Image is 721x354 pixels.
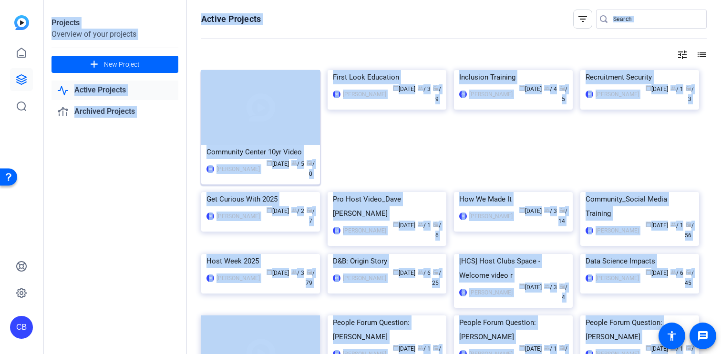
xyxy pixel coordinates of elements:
[519,208,542,214] span: [DATE]
[267,160,272,166] span: calendar_today
[393,269,399,275] span: calendar_today
[393,345,399,351] span: calendar_today
[206,165,214,173] div: EG
[307,208,315,224] span: / 7
[206,254,315,268] div: Host Week 2025
[206,212,214,220] div: SE
[646,345,668,352] span: [DATE]
[333,227,340,234] div: CB
[559,86,567,102] span: / 5
[686,222,691,227] span: radio
[459,91,467,98] div: CB
[267,269,272,275] span: calendar_today
[267,208,289,214] span: [DATE]
[201,13,261,25] h1: Active Projects
[586,91,593,98] div: PK
[544,207,550,213] span: group
[646,86,668,92] span: [DATE]
[206,192,315,206] div: Get Curious With 2025
[613,13,699,25] input: Search
[670,270,683,276] span: / 6
[559,85,565,91] span: radio
[433,85,439,91] span: radio
[291,207,297,213] span: group
[306,270,315,286] span: / 79
[686,345,691,351] span: radio
[586,192,694,221] div: Community_Social Media Training
[393,222,415,229] span: [DATE]
[393,270,415,276] span: [DATE]
[10,316,33,339] div: CB
[459,212,467,220] div: SE
[586,227,593,234] div: CB
[307,160,312,166] span: radio
[646,222,651,227] span: calendar_today
[646,345,651,351] span: calendar_today
[291,269,297,275] span: group
[216,212,260,221] div: [PERSON_NAME]
[586,254,694,268] div: Data Science Impacts
[677,49,688,61] mat-icon: tune
[307,269,312,275] span: radio
[216,273,260,283] div: [PERSON_NAME]
[559,283,565,289] span: radio
[418,222,423,227] span: group
[544,86,557,92] span: / 4
[433,345,439,351] span: radio
[216,164,260,174] div: [PERSON_NAME]
[519,283,525,289] span: calendar_today
[418,85,423,91] span: group
[51,29,178,40] div: Overview of your projects
[459,192,567,206] div: How We Made It
[307,207,312,213] span: radio
[291,270,304,276] span: / 3
[459,289,467,296] div: CB
[685,270,694,286] span: / 45
[343,90,386,99] div: [PERSON_NAME]
[544,284,557,291] span: / 3
[519,207,525,213] span: calendar_today
[646,222,668,229] span: [DATE]
[51,17,178,29] div: Projects
[393,345,415,352] span: [DATE]
[558,208,567,224] span: / 14
[469,212,513,221] div: [PERSON_NAME]
[343,226,386,235] div: [PERSON_NAME]
[51,81,178,100] a: Active Projects
[51,56,178,73] button: New Project
[670,85,676,91] span: group
[686,269,691,275] span: radio
[267,207,272,213] span: calendar_today
[586,315,694,344] div: People Forum Question: [PERSON_NAME]
[333,192,441,221] div: Pro Host Video_Dave [PERSON_NAME]
[333,254,441,268] div: D&B: Origin Story
[544,283,550,289] span: group
[544,85,550,91] span: group
[291,208,304,214] span: / 2
[596,226,639,235] div: [PERSON_NAME]
[695,49,707,61] mat-icon: list
[393,85,399,91] span: calendar_today
[418,345,423,351] span: group
[646,270,668,276] span: [DATE]
[670,222,676,227] span: group
[333,91,340,98] div: SE
[459,70,567,84] div: Inclusion Training
[670,269,676,275] span: group
[586,274,593,282] div: PK
[418,269,423,275] span: group
[433,269,439,275] span: radio
[418,345,431,352] span: / 1
[267,161,289,167] span: [DATE]
[333,274,340,282] div: EG
[206,274,214,282] div: SE
[596,273,639,283] div: [PERSON_NAME]
[519,345,542,352] span: [DATE]
[685,222,694,239] span: / 56
[432,270,441,286] span: / 25
[393,86,415,92] span: [DATE]
[433,222,441,239] span: / 6
[519,86,542,92] span: [DATE]
[418,86,431,92] span: / 3
[433,222,439,227] span: radio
